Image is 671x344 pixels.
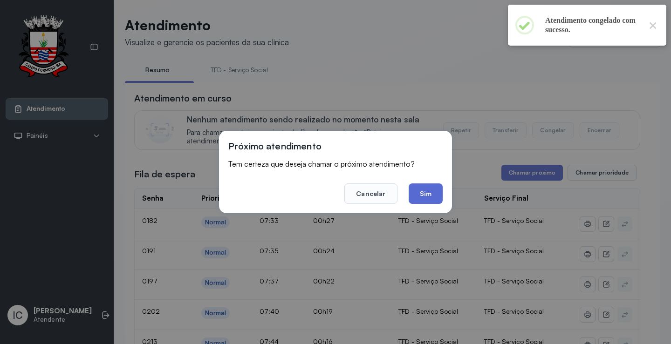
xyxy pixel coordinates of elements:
h2: Atendimento congelado com sucesso. [545,16,639,34]
p: Tem certeza que deseja chamar o próximo atendimento? [228,159,443,169]
button: Sim [409,183,443,204]
button: Close this dialog [647,19,659,31]
button: Cancelar [344,183,397,204]
h3: Próximo atendimento [228,140,322,152]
